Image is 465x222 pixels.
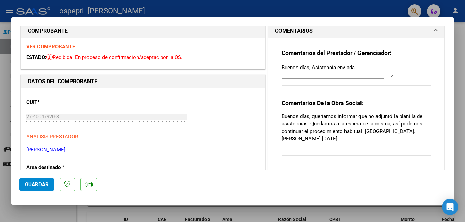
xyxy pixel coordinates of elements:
[28,28,68,34] strong: COMPROBANTE
[19,178,54,191] button: Guardar
[25,181,49,188] span: Guardar
[46,54,182,60] span: Recibida. En proceso de confirmacion/aceptac por la OS.
[268,24,444,38] mat-expansion-panel-header: COMENTARIOS
[268,38,444,174] div: COMENTARIOS
[26,146,260,154] p: [PERSON_NAME]
[26,99,96,106] p: CUIT
[26,44,75,50] a: VER COMPROBANTE
[28,78,97,85] strong: DATOS DEL COMPROBANTE
[26,54,46,60] span: ESTADO:
[282,113,431,143] p: Buenos días, queríamos informar que no adjuntó la planilla de asistencias. Quedamos a la espera d...
[282,49,391,56] strong: Comentarios del Prestador / Gerenciador:
[26,134,78,140] span: ANALISIS PRESTADOR
[442,199,458,215] div: Open Intercom Messenger
[282,100,364,106] strong: Comentarios De la Obra Social:
[275,27,313,35] h1: COMENTARIOS
[26,164,96,172] p: Area destinado *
